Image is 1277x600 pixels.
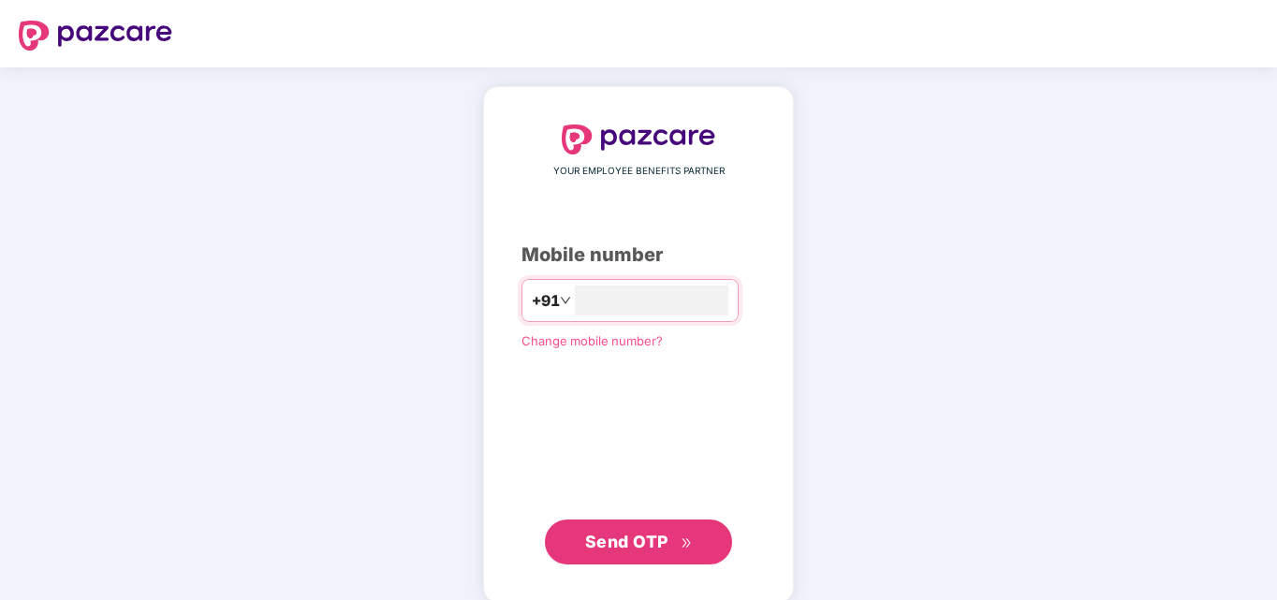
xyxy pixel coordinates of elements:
[19,21,172,51] img: logo
[553,164,725,179] span: YOUR EMPLOYEE BENEFITS PARTNER
[562,124,715,154] img: logo
[521,333,663,348] a: Change mobile number?
[532,289,560,313] span: +91
[545,520,732,564] button: Send OTPdouble-right
[681,537,693,549] span: double-right
[560,295,571,306] span: down
[521,241,756,270] div: Mobile number
[585,532,668,551] span: Send OTP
